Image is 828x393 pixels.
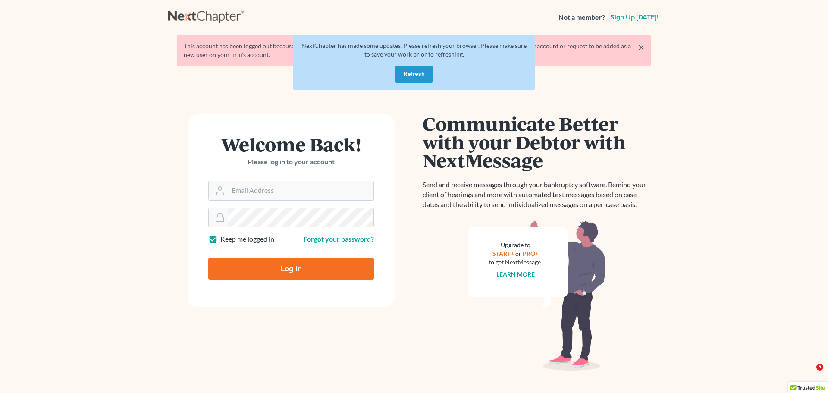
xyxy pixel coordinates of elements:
[208,157,374,167] p: Please log in to your account
[523,250,539,257] a: PRO+
[220,234,274,244] label: Keep me logged in
[468,220,606,371] img: nextmessage_bg-59042aed3d76b12b5cd301f8e5b87938c9018125f34e5fa2b7a6b67550977c72.svg
[304,235,374,243] a: Forgot your password?
[228,181,373,200] input: Email Address
[423,180,651,210] p: Send and receive messages through your bankruptcy software. Remind your client of hearings and mo...
[496,270,535,278] a: Learn more
[799,364,819,384] iframe: Intercom live chat
[489,258,542,267] div: to get NextMessage.
[489,241,542,249] div: Upgrade to
[184,42,644,59] div: This account has been logged out because someone new has initiated a new session with the same lo...
[395,66,433,83] button: Refresh
[208,135,374,154] h1: Welcome Back!
[515,250,521,257] span: or
[301,42,527,58] span: NextChapter has made some updates. Please refresh your browser. Please make sure to save your wor...
[423,114,651,170] h1: Communicate Better with your Debtor with NextMessage
[816,364,823,371] span: 5
[492,250,514,257] a: START+
[638,42,644,52] a: ×
[608,14,660,21] a: Sign up [DATE]!
[558,13,605,22] strong: Not a member?
[208,258,374,280] input: Log In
